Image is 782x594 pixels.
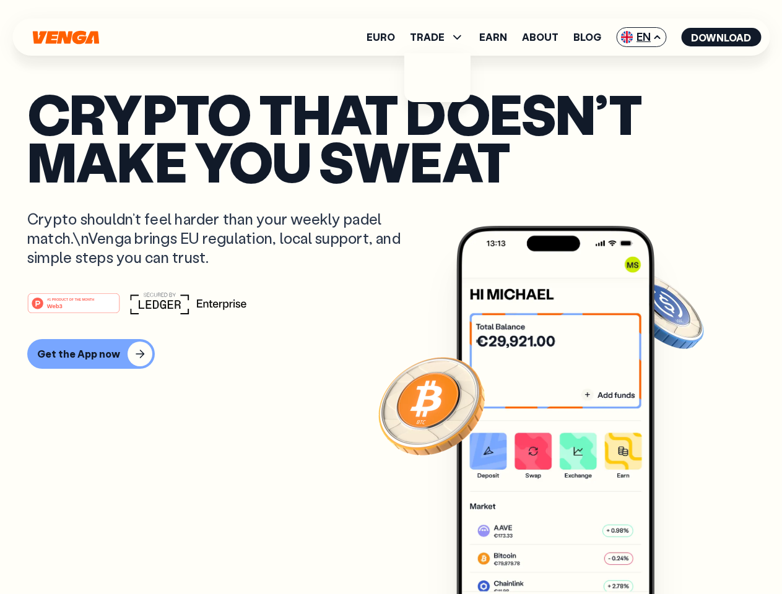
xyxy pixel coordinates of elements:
[522,32,558,42] a: About
[410,30,464,45] span: TRADE
[47,302,63,309] tspan: Web3
[27,300,120,316] a: #1 PRODUCT OF THE MONTHWeb3
[47,297,94,301] tspan: #1 PRODUCT OF THE MONTH
[27,339,755,369] a: Get the App now
[479,32,507,42] a: Earn
[27,90,755,184] p: Crypto that doesn’t make you sweat
[410,32,445,42] span: TRADE
[573,32,601,42] a: Blog
[27,339,155,369] button: Get the App now
[31,30,100,45] svg: Home
[616,27,666,47] span: EN
[37,348,120,360] div: Get the App now
[617,266,706,355] img: USDC coin
[376,350,487,461] img: Bitcoin
[620,31,633,43] img: flag-uk
[367,32,395,42] a: Euro
[681,28,761,46] button: Download
[27,209,419,267] p: Crypto shouldn’t feel harder than your weekly padel match.\nVenga brings EU regulation, local sup...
